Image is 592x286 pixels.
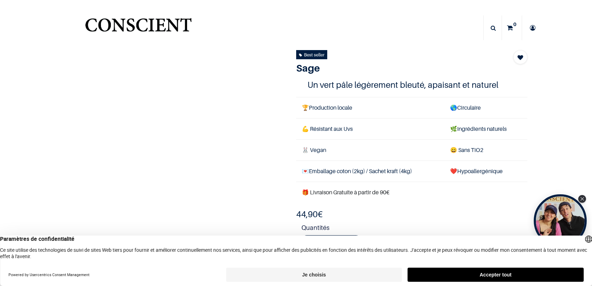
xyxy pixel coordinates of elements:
strong: Quantités [301,223,527,235]
td: ans TiO2 [444,140,527,161]
b: € [296,209,323,219]
h4: Un vert pâle légèrement bleuté, apaisant et naturel [307,79,516,90]
button: Add to wishlist [513,50,527,64]
div: Close Tolstoy widget [578,195,586,203]
span: 🌿 [450,125,457,132]
img: Conscient [84,14,193,42]
td: Ingrédients naturels [444,118,527,139]
sup: 0 [512,21,518,28]
span: 💪 Résistant aux Uvs [302,125,353,132]
span: Add to wishlist [518,53,523,62]
div: Open Tolstoy [534,194,587,247]
a: 0 [502,16,522,40]
span: 💌 [302,168,309,175]
div: Best seller [299,51,324,59]
td: Circulaire [444,97,527,118]
td: Production locale [296,97,444,118]
a: Logo of Conscient [84,14,193,42]
span: 44,90 [296,209,318,219]
span: 😄 S [450,146,461,153]
span: 🏆 [302,104,309,111]
span: 🐰 Vegan [302,146,326,153]
span: 🌎 [450,104,457,111]
div: Open Tolstoy widget [534,194,587,247]
td: Emballage coton (2kg) / Sachet kraft (4kg) [296,161,444,182]
td: ❤️Hypoallergénique [444,161,527,182]
font: 🎁 Livraison Gratuite à partir de 90€ [302,189,389,196]
div: Tolstoy bubble widget [534,194,587,247]
h1: Sage [296,62,493,74]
